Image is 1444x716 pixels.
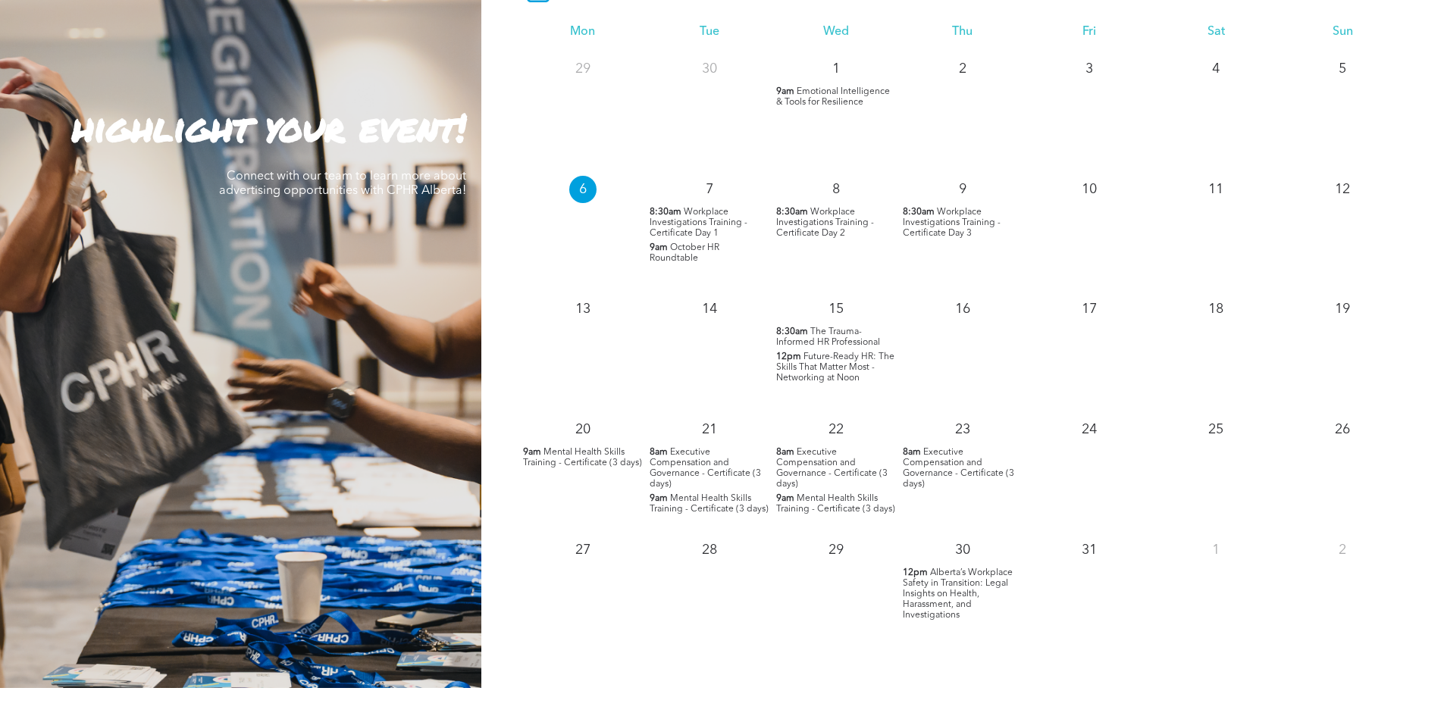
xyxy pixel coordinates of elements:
p: 29 [569,55,597,83]
span: Executive Compensation and Governance - Certificate (3 days) [776,448,888,489]
span: Alberta’s Workplace Safety in Transition: Legal Insights on Health, Harassment, and Investigations [903,568,1013,620]
span: Executive Compensation and Governance - Certificate (3 days) [903,448,1014,489]
span: Mental Health Skills Training - Certificate (3 days) [776,494,895,514]
span: 8:30am [776,207,808,217]
span: 8:30am [776,327,808,337]
p: 6 [569,176,597,203]
p: 2 [1329,536,1356,564]
p: 8 [822,176,850,203]
div: Sat [1153,25,1280,39]
span: 8am [903,447,921,458]
div: Sun [1280,25,1406,39]
span: Workplace Investigations Training - Certificate Day 3 [903,208,1001,238]
p: 28 [696,536,723,564]
p: 10 [1076,176,1103,203]
p: 20 [569,416,597,443]
p: 29 [822,536,850,564]
span: Workplace Investigations Training - Certificate Day 2 [776,208,874,238]
span: Connect with our team to learn more about advertising opportunities with CPHR Alberta! [219,170,466,197]
span: 8am [776,447,794,458]
p: 11 [1202,176,1229,203]
span: Workplace Investigations Training - Certificate Day 1 [650,208,747,238]
span: 9am [523,447,541,458]
div: Tue [646,25,772,39]
p: 18 [1202,295,1229,323]
p: 4 [1202,55,1229,83]
div: Fri [1026,25,1153,39]
span: Mental Health Skills Training - Certificate (3 days) [523,448,642,467]
p: 7 [696,176,723,203]
p: 5 [1329,55,1356,83]
p: 26 [1329,416,1356,443]
span: 8:30am [903,207,935,217]
p: 12 [1329,176,1356,203]
p: 23 [949,416,976,443]
span: October HR Roundtable [650,243,719,263]
span: Future-Ready HR: The Skills That Matter Most - Networking at Noon [776,352,894,383]
p: 16 [949,295,976,323]
p: 31 [1076,536,1103,564]
div: Mon [519,25,646,39]
p: 30 [696,55,723,83]
span: 12pm [903,567,928,578]
span: The Trauma-Informed HR Professional [776,327,880,347]
p: 15 [822,295,850,323]
p: 17 [1076,295,1103,323]
p: 14 [696,295,723,323]
span: 9am [776,493,794,504]
p: 2 [949,55,976,83]
span: 9am [650,493,668,504]
p: 13 [569,295,597,323]
p: 19 [1329,295,1356,323]
p: 1 [822,55,850,83]
span: 9am [776,86,794,97]
p: 24 [1076,416,1103,443]
span: 8am [650,447,668,458]
p: 27 [569,536,597,564]
p: 22 [822,416,850,443]
span: Executive Compensation and Governance - Certificate (3 days) [650,448,761,489]
span: Emotional Intelligence & Tools for Resilience [776,87,890,107]
p: 9 [949,176,976,203]
p: 3 [1076,55,1103,83]
span: 9am [650,242,668,253]
span: 12pm [776,352,801,362]
p: 25 [1202,416,1229,443]
span: Mental Health Skills Training - Certificate (3 days) [650,494,769,514]
span: 8:30am [650,207,681,217]
div: Wed [772,25,899,39]
div: Thu [899,25,1026,39]
strong: highlight your event! [72,100,466,154]
p: 21 [696,416,723,443]
p: 30 [949,536,976,564]
p: 1 [1202,536,1229,564]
